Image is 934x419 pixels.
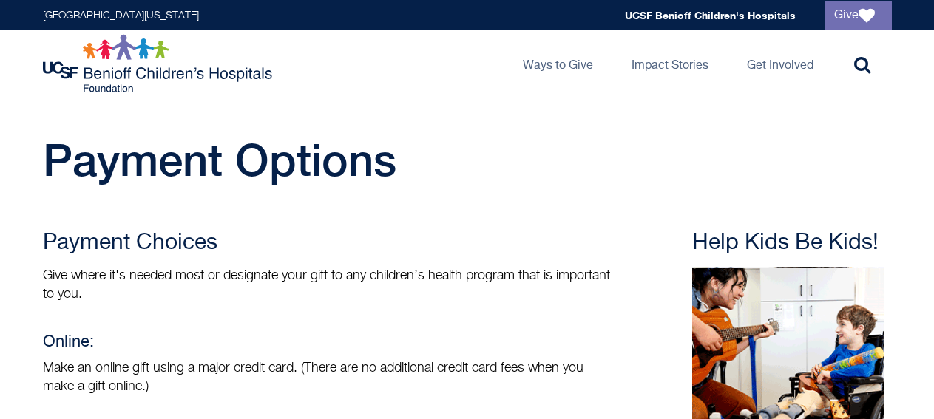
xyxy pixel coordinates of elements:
[43,230,612,256] h3: Payment Choices
[735,30,825,97] a: Get Involved
[43,134,396,185] span: Payment Options
[620,30,720,97] a: Impact Stories
[43,333,612,352] h4: Online:
[825,1,892,30] a: Give
[625,9,796,21] a: UCSF Benioff Children's Hospitals
[43,267,612,304] p: Give where it's needed most or designate your gift to any children’s health program that is impor...
[43,10,199,21] a: [GEOGRAPHIC_DATA][US_STATE]
[43,359,612,396] p: Make an online gift using a major credit card. (There are no additional credit card fees when you...
[511,30,605,97] a: Ways to Give
[43,34,276,93] img: Logo for UCSF Benioff Children's Hospitals Foundation
[692,230,892,256] h3: Help Kids Be Kids!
